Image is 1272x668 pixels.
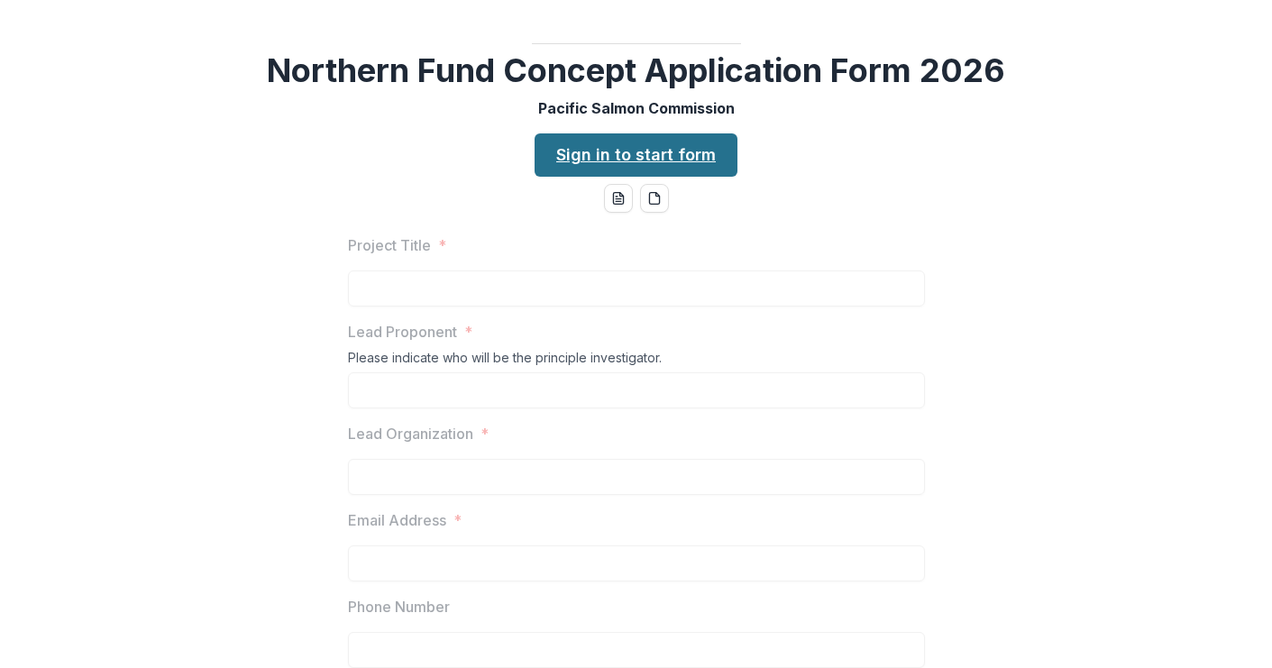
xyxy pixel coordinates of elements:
[348,509,446,531] p: Email Address
[604,184,633,213] button: word-download
[267,51,1005,90] h2: Northern Fund Concept Application Form 2026
[538,97,735,119] p: Pacific Salmon Commission
[640,184,669,213] button: pdf-download
[535,133,737,177] a: Sign in to start form
[348,234,431,256] p: Project Title
[348,350,925,372] div: Please indicate who will be the principle investigator.
[348,321,457,343] p: Lead Proponent
[348,596,450,618] p: Phone Number
[348,423,473,444] p: Lead Organization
